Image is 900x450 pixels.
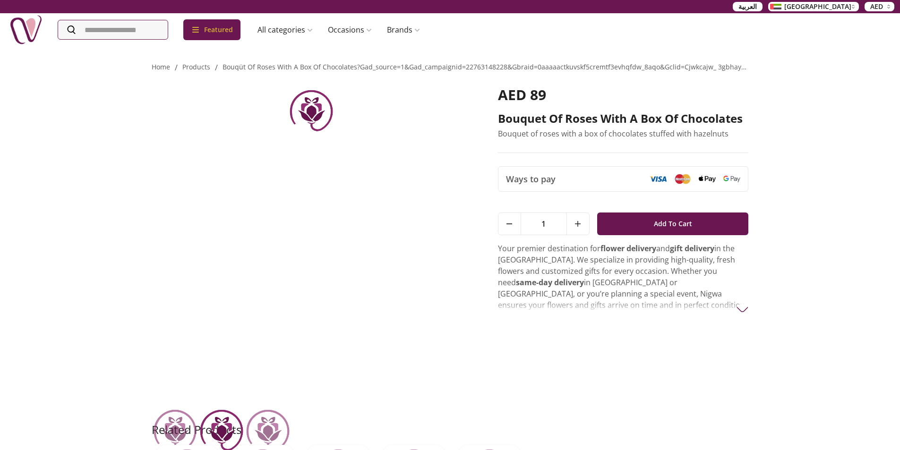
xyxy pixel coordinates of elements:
strong: flower delivery [600,243,656,254]
input: Search [58,20,168,39]
span: AED [870,2,883,11]
button: [GEOGRAPHIC_DATA] [768,2,859,11]
img: Bouquet of roses with a box of chocolates [288,86,335,134]
img: Apple Pay [699,176,716,183]
span: العربية [738,2,757,11]
strong: same-day delivery [516,277,584,288]
img: Google Pay [723,176,740,182]
div: Featured [183,19,240,40]
a: Brands [379,20,428,39]
a: products [182,62,210,71]
p: Your premier destination for and in the [GEOGRAPHIC_DATA]. We specialize in providing high-qualit... [498,243,749,367]
img: Nigwa-uae-gifts [9,13,43,46]
button: AED [865,2,894,11]
button: Add To Cart [597,212,749,235]
span: Add To Cart [654,215,692,232]
a: Home [152,62,170,71]
a: Occasions [320,20,379,39]
img: Visa [650,176,667,182]
img: arrow [737,304,748,315]
p: Bouquet of roses with a box of chocolates stuffed with hazelnuts [498,128,749,139]
img: Mastercard [674,174,691,184]
a: All categories [250,20,320,39]
span: 1 [521,213,566,235]
span: AED 89 [498,85,546,104]
li: / [175,62,178,73]
h2: Bouquet of roses with a box of chocolates [498,111,749,126]
img: Arabic_dztd3n.png [770,4,781,9]
span: [GEOGRAPHIC_DATA] [784,2,851,11]
strong: gift delivery [670,243,714,254]
span: Ways to pay [506,172,556,186]
li: / [215,62,218,73]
